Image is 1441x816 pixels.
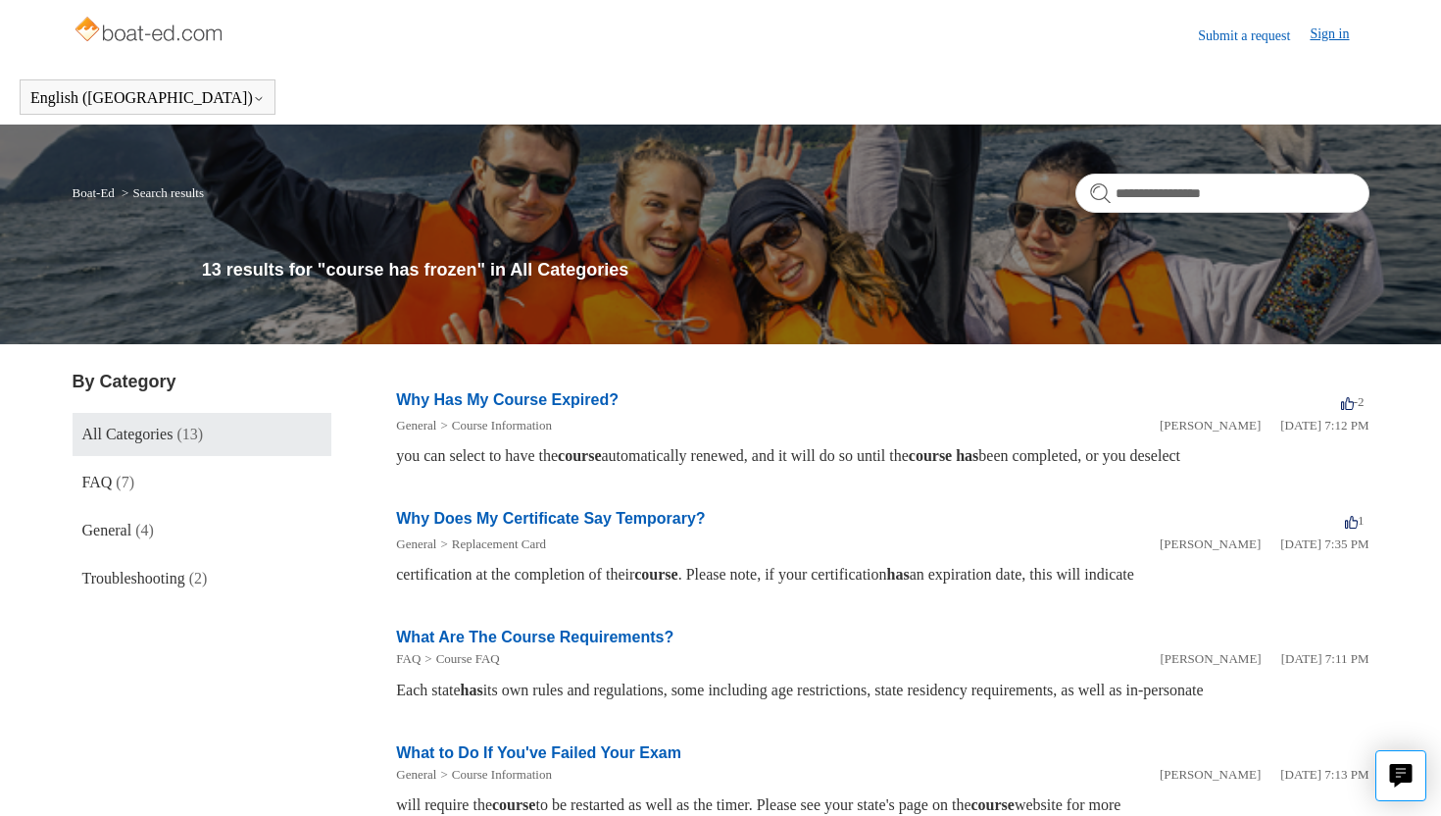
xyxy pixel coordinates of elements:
span: General [82,522,132,538]
a: Course Information [452,418,552,433]
img: Boat-Ed Help Center home page [73,12,228,51]
a: General (4) [73,509,332,552]
li: Course FAQ [421,649,499,669]
a: Troubleshooting (2) [73,557,332,600]
a: General [396,767,436,782]
li: Course Information [436,416,552,435]
button: English ([GEOGRAPHIC_DATA]) [30,89,265,107]
time: 01/05/2024, 19:11 [1281,651,1369,666]
li: Search results [118,185,204,200]
li: Replacement Card [436,535,546,554]
em: course [558,447,601,464]
li: [PERSON_NAME] [1160,765,1261,785]
time: 01/05/2024, 19:13 [1280,767,1368,782]
span: (7) [116,474,134,490]
li: General [396,535,436,554]
time: 01/05/2024, 19:12 [1280,418,1368,433]
a: Replacement Card [452,536,546,551]
li: Boat-Ed [73,185,119,200]
li: Course Information [436,765,552,785]
input: Search [1075,174,1369,213]
a: All Categories (13) [73,413,332,456]
div: you can select to have the automatically renewed, and it will do so until the been completed, or ... [396,444,1368,468]
a: Course Information [452,767,552,782]
div: Each state its own rules and regulations, some including age restrictions, state residency requir... [396,679,1368,702]
a: General [396,536,436,551]
em: has [956,447,978,464]
em: has [461,682,483,698]
a: General [396,418,436,433]
a: What to Do If You've Failed Your Exam [396,744,681,761]
em: course [971,796,1015,813]
a: Boat-Ed [73,185,115,200]
li: [PERSON_NAME] [1160,416,1261,435]
h3: By Category [73,369,332,395]
li: [PERSON_NAME] [1160,649,1261,669]
span: (2) [189,570,208,586]
span: (4) [135,522,154,538]
span: 1 [1345,513,1365,528]
li: General [396,416,436,435]
a: FAQ [396,651,421,666]
a: FAQ (7) [73,461,332,504]
span: FAQ [82,474,113,490]
li: [PERSON_NAME] [1160,535,1261,554]
em: has [887,566,910,583]
a: Submit a request [1198,25,1310,46]
span: (13) [176,426,203,442]
span: Troubleshooting [82,570,185,586]
time: 01/05/2024, 19:35 [1280,536,1368,551]
li: General [396,765,436,785]
h1: 13 results for "course has frozen" in All Categories [202,257,1369,283]
a: Sign in [1310,24,1368,47]
em: course [909,447,952,464]
button: Live chat [1375,750,1426,801]
em: course [634,566,677,583]
li: FAQ [396,649,421,669]
a: Why Does My Certificate Say Temporary? [396,510,705,527]
a: What Are The Course Requirements? [396,629,673,645]
a: Course FAQ [436,651,500,666]
em: course [492,796,535,813]
span: -2 [1341,394,1365,409]
span: All Categories [82,426,174,442]
a: Why Has My Course Expired? [396,391,619,408]
div: certification at the completion of their . Please note, if your certification an expiration date,... [396,563,1368,586]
